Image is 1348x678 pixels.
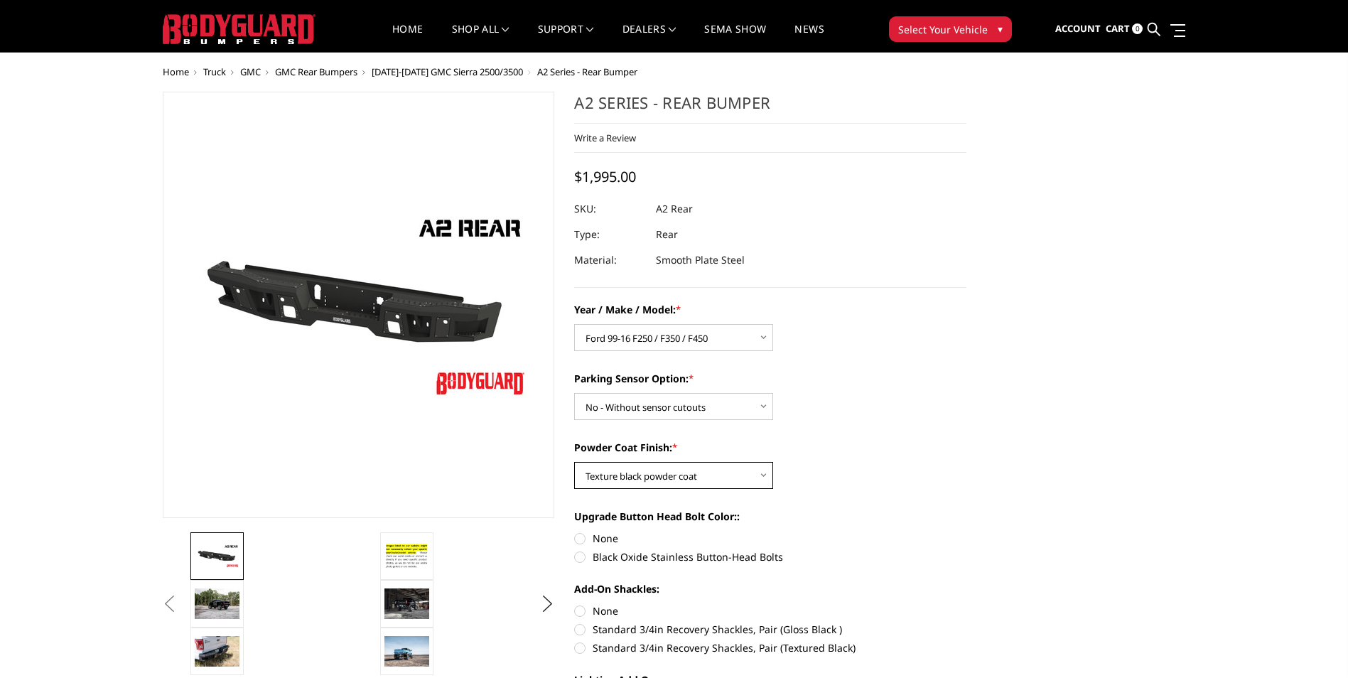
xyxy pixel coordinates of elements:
[384,588,429,618] img: A2 Series - Rear Bumper
[163,14,316,44] img: BODYGUARD BUMPERS
[1055,22,1101,35] span: Account
[163,92,555,518] a: A2 Series - Rear Bumper
[574,302,966,317] label: Year / Make / Model:
[574,440,966,455] label: Powder Coat Finish:
[1132,23,1143,34] span: 0
[536,593,558,615] button: Next
[1106,22,1130,35] span: Cart
[656,196,693,222] dd: A2 Rear
[574,131,636,144] a: Write a Review
[574,371,966,386] label: Parking Sensor Option:
[195,636,239,666] img: A2 Series - Rear Bumper
[275,65,357,78] a: GMC Rear Bumpers
[704,24,766,52] a: SEMA Show
[163,65,189,78] a: Home
[372,65,523,78] a: [DATE]-[DATE] GMC Sierra 2500/3500
[898,22,988,37] span: Select Your Vehicle
[159,593,180,615] button: Previous
[574,549,966,564] label: Black Oxide Stainless Button-Head Bolts
[574,531,966,546] label: None
[622,24,676,52] a: Dealers
[998,21,1003,36] span: ▾
[240,65,261,78] a: GMC
[203,65,226,78] a: Truck
[195,544,239,569] img: A2 Series - Rear Bumper
[574,622,966,637] label: Standard 3/4in Recovery Shackles, Pair (Gloss Black )
[574,640,966,655] label: Standard 3/4in Recovery Shackles, Pair (Textured Black)
[574,196,645,222] dt: SKU:
[537,65,637,78] span: A2 Series - Rear Bumper
[384,541,429,571] img: A2 Series - Rear Bumper
[1055,10,1101,48] a: Account
[195,588,239,618] img: A2 Series - Rear Bumper
[574,222,645,247] dt: Type:
[656,222,678,247] dd: Rear
[574,603,966,618] label: None
[1106,10,1143,48] a: Cart 0
[656,247,745,273] dd: Smooth Plate Steel
[889,16,1012,42] button: Select Your Vehicle
[538,24,594,52] a: Support
[574,581,966,596] label: Add-On Shackles:
[574,92,966,124] h1: A2 Series - Rear Bumper
[794,24,824,52] a: News
[384,636,429,666] img: A2 Series - Rear Bumper
[574,167,636,186] span: $1,995.00
[392,24,423,52] a: Home
[574,247,645,273] dt: Material:
[452,24,509,52] a: shop all
[574,509,966,524] label: Upgrade Button Head Bolt Color::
